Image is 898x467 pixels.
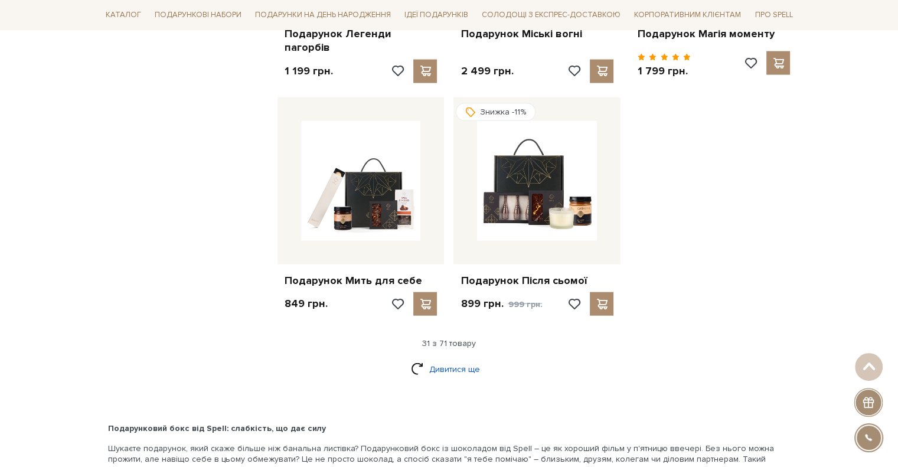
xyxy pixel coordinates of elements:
[637,27,790,41] a: Подарунок Магія моменту
[285,297,328,311] p: 849 грн.
[637,64,691,78] p: 1 799 грн.
[101,6,146,24] a: Каталог
[461,27,613,41] a: Подарунок Міські вогні
[750,6,797,24] a: Про Spell
[108,423,326,433] b: Подарунковий бокс від Spell: слабкість, що дає силу
[285,274,437,288] a: Подарунок Мить для себе
[96,338,802,349] div: 31 з 71 товару
[461,64,513,78] p: 2 499 грн.
[508,299,542,309] span: 999 грн.
[461,297,542,311] p: 899 грн.
[411,359,488,380] a: Дивитися ще
[477,5,625,25] a: Солодощі з експрес-доставкою
[629,6,746,24] a: Корпоративним клієнтам
[400,6,473,24] a: Ідеї подарунків
[456,103,535,121] div: Знижка -11%
[461,274,613,288] a: Подарунок Після сьомої
[150,6,246,24] a: Подарункові набори
[285,64,333,78] p: 1 199 грн.
[285,27,437,55] a: Подарунок Легенди пагорбів
[250,6,396,24] a: Подарунки на День народження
